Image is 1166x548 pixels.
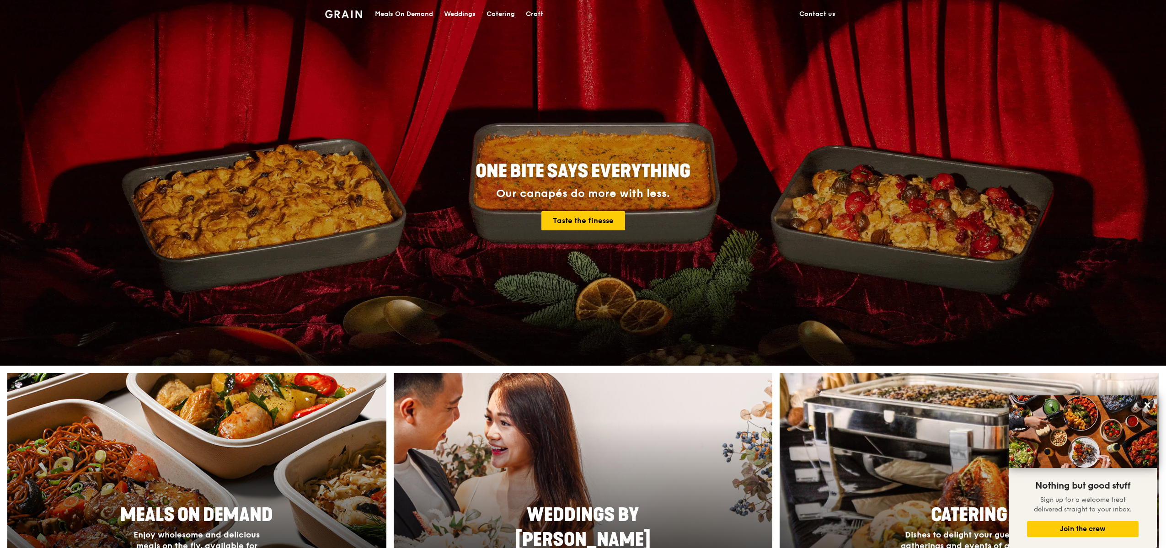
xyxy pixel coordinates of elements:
span: Catering [931,504,1007,526]
button: Join the crew [1027,521,1139,537]
span: Sign up for a welcome treat delivered straight to your inbox. [1034,496,1132,513]
div: Catering [487,0,515,28]
span: Meals On Demand [120,504,273,526]
div: Meals On Demand [375,0,433,28]
div: Weddings [444,0,476,28]
img: DSC07876-Edit02-Large.jpeg [1009,395,1157,468]
span: Nothing but good stuff [1035,480,1130,491]
a: Catering [481,0,520,28]
a: Taste the finesse [541,211,625,230]
img: Grain [325,10,362,18]
span: ONE BITE SAYS EVERYTHING [476,160,690,182]
a: Craft [520,0,549,28]
button: Close [1140,398,1155,412]
div: Our canapés do more with less. [418,187,748,200]
a: Contact us [794,0,841,28]
a: Weddings [439,0,481,28]
div: Craft [526,0,543,28]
